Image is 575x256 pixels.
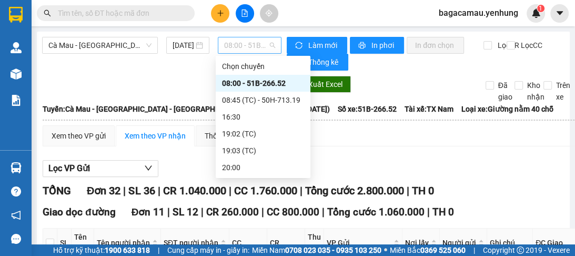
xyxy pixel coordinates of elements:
[48,37,152,53] span: Cà Mau - Sài Gòn - Đồng Nai
[11,186,21,196] span: question-circle
[158,244,159,256] span: |
[493,40,521,51] span: Lọc CR
[222,145,304,156] div: 19:03 (TC)
[523,80,549,103] span: Kho nhận
[539,5,542,12] span: 1
[173,40,194,51] input: 12/10/2025
[427,206,430,218] span: |
[128,184,155,197] span: SL 36
[201,206,204,218] span: |
[173,206,198,218] span: SL 12
[252,244,381,256] span: Miền Nam
[164,237,218,249] span: SĐT người nhận
[287,37,347,54] button: syncLàm mới
[494,80,517,103] span: Đã giao
[308,40,339,51] span: Làm mới
[407,37,464,54] button: In đơn chọn
[517,40,544,51] span: Lọc CC
[308,56,340,68] span: Thống kê
[405,103,453,115] span: Tài xế: TX Nam
[43,160,158,177] button: Lọc VP Gửi
[261,206,264,218] span: |
[224,37,275,53] span: 08:00 - 51B-266.52
[11,162,22,173] img: warehouse-icon
[222,128,304,140] div: 19:02 (TC)
[144,164,153,172] span: down
[461,103,553,115] span: Loại xe: Giường nằm 40 chỗ
[327,206,425,218] span: Tổng cước 1.060.000
[11,95,22,106] img: solution-icon
[405,237,429,249] span: Nơi lấy
[157,184,160,197] span: |
[327,237,391,249] span: VP Gửi
[163,184,226,197] span: CR 1.040.000
[228,184,231,197] span: |
[236,4,254,23] button: file-add
[531,8,541,18] img: icon-new-feature
[97,237,150,249] span: Tên người nhận
[442,237,476,249] span: Người gửi
[430,6,527,19] span: bagacamau.yenhung
[87,184,120,197] span: Đơn 32
[48,162,90,175] span: Lọc VP Gửi
[371,40,396,51] span: In phơi
[234,184,297,197] span: CC 1.760.000
[206,206,259,218] span: CR 260.000
[473,244,475,256] span: |
[555,8,564,18] span: caret-down
[222,94,304,106] div: 08:45 (TC) - 50H-713.19
[537,5,544,12] sup: 1
[222,77,304,89] div: 08:00 - 51B-266.52
[167,244,249,256] span: Cung cấp máy in - giấy in:
[11,42,22,53] img: warehouse-icon
[338,103,397,115] span: Số xe: 51B-266.52
[43,105,245,113] b: Tuyến: Cà Mau - [GEOGRAPHIC_DATA] - [GEOGRAPHIC_DATA]
[517,247,524,254] span: copyright
[350,37,404,54] button: printerIn phơi
[216,58,310,75] div: Chọn chuyến
[299,184,302,197] span: |
[222,111,304,123] div: 16:30
[420,246,466,254] strong: 0369 525 060
[308,78,342,90] span: Xuất Excel
[9,7,23,23] img: logo-vxr
[11,210,21,220] span: notification
[52,130,106,142] div: Xem theo VP gửi
[265,9,273,17] span: aim
[222,162,304,173] div: 20:00
[123,184,126,197] span: |
[552,80,574,103] span: Trên xe
[358,42,367,50] span: printer
[125,130,186,142] div: Xem theo VP nhận
[11,68,22,80] img: warehouse-icon
[384,248,387,252] span: ⚪️
[305,184,403,197] span: Tổng cước 2.800.000
[217,9,224,17] span: plus
[432,206,454,218] span: TH 0
[105,246,150,254] strong: 1900 633 818
[222,61,304,72] div: Chọn chuyến
[288,76,351,93] button: downloadXuất Excel
[167,206,170,218] span: |
[411,184,433,197] span: TH 0
[205,130,235,142] div: Thống kê
[322,206,325,218] span: |
[295,42,304,50] span: sync
[406,184,409,197] span: |
[44,9,51,17] span: search
[285,246,381,254] strong: 0708 023 035 - 0935 103 250
[550,4,569,23] button: caret-down
[260,4,278,23] button: aim
[241,9,248,17] span: file-add
[11,234,21,244] span: message
[43,206,116,218] span: Giao dọc đường
[287,54,348,71] button: bar-chartThống kê
[53,244,150,256] span: Hỗ trợ kỹ thuật:
[43,184,71,197] span: TỔNG
[390,244,466,256] span: Miền Bắc
[132,206,165,218] span: Đơn 11
[267,206,319,218] span: CC 800.000
[211,4,229,23] button: plus
[58,7,182,19] input: Tìm tên, số ĐT hoặc mã đơn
